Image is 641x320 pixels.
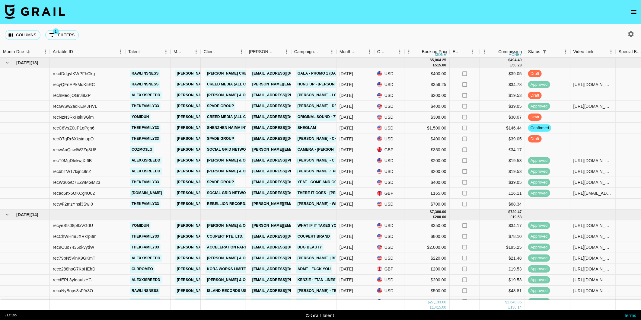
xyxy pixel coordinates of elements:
[296,113,352,121] a: Original Sound - 77xenon
[573,255,612,261] div: https://www.tiktok.com/@alexxisreedd/video/7535163929933139222?is_from_webapp=1&sender_device=pc&...
[528,255,550,261] span: approved
[374,112,404,123] div: USD
[404,155,450,166] div: $200.00
[430,210,432,215] div: $
[251,178,318,186] a: [EMAIL_ADDRESS][DOMAIN_NAME]
[628,6,640,18] button: open drawer
[435,215,446,220] div: 200.00
[251,233,318,240] a: [EMAIL_ADDRESS][DOMAIN_NAME]
[53,158,92,164] div: recT0MgDlekwjXf6B
[175,178,274,186] a: [PERSON_NAME][EMAIL_ADDRESS][DOMAIN_NAME]
[53,201,93,207] div: recwF2mzYnsi3SwI0
[594,47,602,56] button: Sort
[296,298,317,306] a: Trinkets
[480,123,525,133] div: $146.44
[175,81,274,88] a: [PERSON_NAME][EMAIL_ADDRESS][DOMAIN_NAME]
[528,104,550,109] span: approved
[130,189,164,197] a: [DOMAIN_NAME]
[296,189,362,197] a: There It Goes - [PERSON_NAME]
[251,189,318,197] a: [EMAIL_ADDRESS][DOMAIN_NAME]
[296,222,401,229] a: What If It Takes You Away (feat. Malou) Will Sass
[206,287,248,295] a: Island Records US
[480,144,525,155] div: £34.17
[296,244,324,251] a: DDG Beauty
[206,81,268,88] a: Creed Media (All Campaigns)
[340,114,353,120] div: Sep '25
[512,215,522,220] div: 19.53
[73,47,81,56] button: Sort
[374,144,404,155] div: GBP
[528,169,550,174] span: approved
[570,46,616,58] div: Video Link
[528,93,542,98] span: draft
[374,101,404,112] div: USD
[340,103,353,109] div: Sep '25
[404,112,450,123] div: $308.00
[251,135,318,142] a: [EMAIL_ADDRESS][DOMAIN_NAME]
[404,101,450,112] div: $400.00
[53,147,96,153] div: recwAuQcwfW2Zq8U8
[432,210,446,215] div: 7,380.00
[340,255,353,261] div: Aug '25
[561,47,570,56] button: Menu
[432,58,446,63] div: 5,064.25
[16,60,30,66] span: [DATE]
[175,244,274,251] a: [PERSON_NAME][EMAIL_ADDRESS][DOMAIN_NAME]
[171,46,201,58] div: Manager
[206,265,250,273] a: KORA WORKS LIMITED
[374,90,404,101] div: USD
[340,179,353,185] div: Sep '25
[573,168,612,174] div: https://www.tiktok.com/@alexxisreedd/video/7547874414927400214?is_from_webapp=1&sender_device=pc&...
[45,30,79,40] button: Show filters
[206,91,258,99] a: [PERSON_NAME] & Co LLC
[53,136,94,142] div: recO7qRr6XksimupO
[53,82,95,88] div: recyQFrIEPkMdK5RC
[404,253,450,264] div: $220.00
[433,215,435,220] div: £
[510,63,512,68] div: £
[53,71,95,77] div: recdDdgvfKWPFhCkg
[296,124,317,132] a: SHEGLAM
[175,135,274,142] a: [PERSON_NAME][EMAIL_ADDRESS][DOMAIN_NAME]
[480,133,525,144] div: $39.05
[175,113,274,121] a: [PERSON_NAME][EMAIL_ADDRESS][DOMAIN_NAME]
[53,190,95,196] div: recaq5nx6OKCg4U02
[404,90,450,101] div: $200.00
[435,63,446,68] div: 515.00
[413,47,422,56] button: Sort
[528,223,550,229] span: approved
[53,92,91,98] div: rechMeoijOGrJi8ZP
[480,199,525,210] div: $68.34
[130,265,155,273] a: clbromeo
[395,47,404,56] button: Menu
[130,113,151,121] a: yomidun
[340,71,353,77] div: Sep '25
[30,212,38,218] span: ( 14 )
[251,146,380,153] a: [PERSON_NAME][EMAIL_ADDRESS][PERSON_NAME][DOMAIN_NAME]
[435,53,449,56] div: money
[374,166,404,177] div: USD
[404,231,450,242] div: $800.00
[528,46,541,58] div: Status
[404,47,413,56] button: Menu
[404,188,450,199] div: £165.00
[357,47,365,56] button: Sort
[573,222,612,229] div: https://www.tiktok.com/@yomidun/video/7534403183397866757?is_from_webapp=1&sender_device=pc&web_i...
[480,220,525,231] div: $34.17
[175,222,274,229] a: [PERSON_NAME][EMAIL_ADDRESS][DOMAIN_NAME]
[374,177,404,188] div: USD
[340,147,353,153] div: Sep '25
[246,46,291,58] div: Booker
[140,47,148,56] button: Sort
[528,245,550,250] span: approved
[215,47,223,56] button: Sort
[206,168,258,175] a: [PERSON_NAME] & Co LLC
[296,200,348,208] a: [PERSON_NAME] - WRONG
[404,144,450,155] div: £350.00
[175,102,274,110] a: [PERSON_NAME][EMAIL_ADDRESS][DOMAIN_NAME]
[251,70,318,77] a: [EMAIL_ADDRESS][DOMAIN_NAME]
[541,47,549,56] div: 1 active filter
[251,81,349,88] a: [PERSON_NAME][EMAIL_ADDRESS][DOMAIN_NAME]
[404,79,450,90] div: $356.25
[573,244,612,250] div: https://www.tiktok.com/@thekfamily33/video/7541505004117478687?is_from_webapp=1&sender_device=pc&...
